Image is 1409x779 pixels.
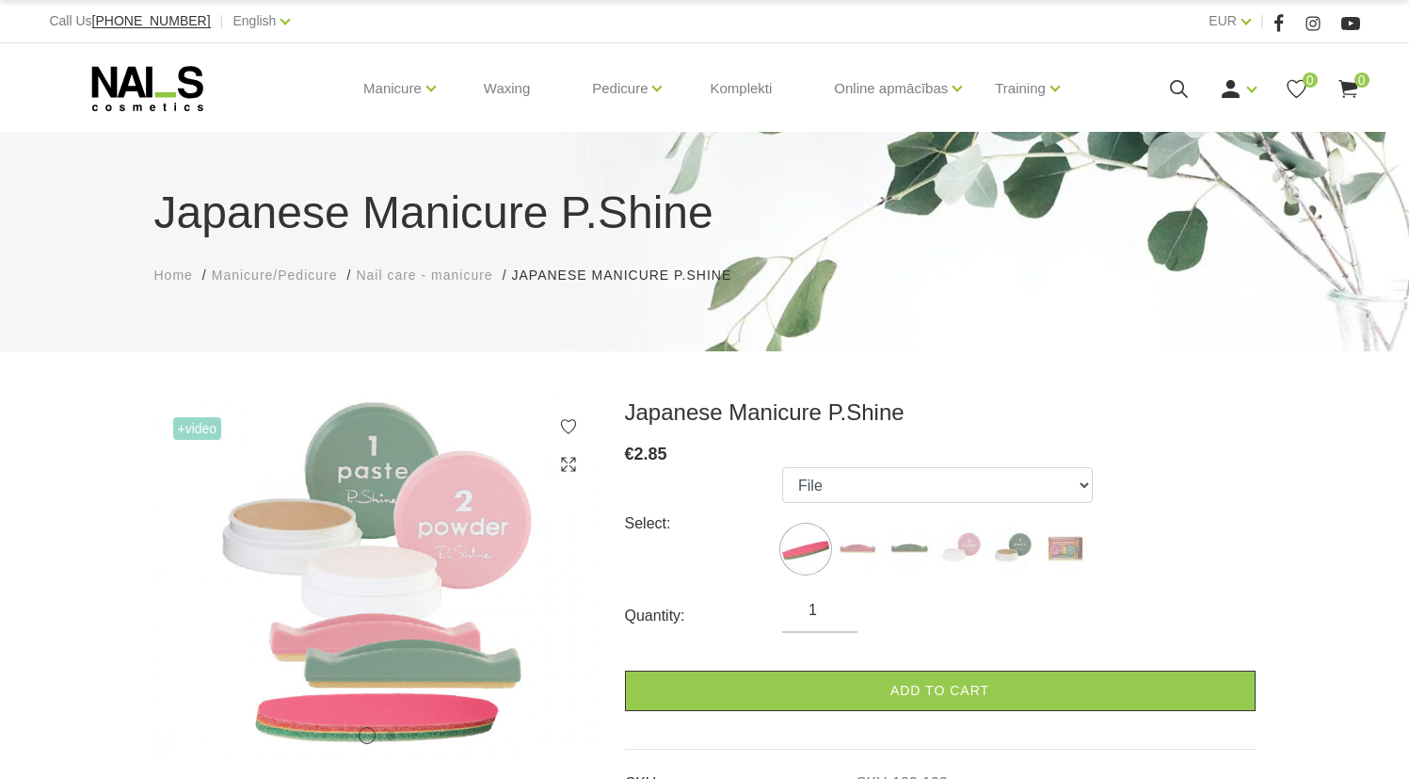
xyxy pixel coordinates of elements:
[1041,526,1088,573] img: ...
[386,731,395,740] button: 2 of 2
[1285,77,1308,101] a: 0
[49,9,210,33] div: Call Us
[1303,73,1318,88] span: 0
[173,417,222,440] span: +Video
[886,526,933,573] img: ...
[512,266,751,285] li: Japanese Manicure P.Shine
[625,445,634,463] span: €
[154,179,1256,247] h1: Japanese Manicure P.Shine
[625,671,1256,711] a: Add to cart
[212,266,338,285] a: Manicure/Pedicure
[834,51,948,126] a: Online apmācības
[356,268,492,283] span: Nail care - manicure
[695,43,787,134] a: Komplekti
[469,43,545,134] a: Waxing
[154,398,597,759] img: ...
[92,14,211,28] a: [PHONE_NUMBER]
[625,398,1256,427] h3: Japanese Manicure P.Shine
[154,268,193,283] span: Home
[634,445,667,463] span: 2.85
[92,13,211,28] span: [PHONE_NUMBER]
[356,266,492,285] a: Nail care - manicure
[592,51,648,126] a: Pedicure
[363,51,422,126] a: Manicure
[1354,73,1369,88] span: 0
[989,526,1036,573] img: ...
[232,9,276,32] a: English
[1209,9,1237,32] a: EUR
[359,727,376,744] button: 1 of 2
[220,9,224,33] span: |
[1260,9,1264,33] span: |
[625,601,783,631] div: Quantity:
[782,526,829,573] img: ...
[154,266,193,285] a: Home
[212,268,338,283] span: Manicure/Pedicure
[625,509,783,539] div: Select:
[937,526,985,573] img: ...
[1337,77,1360,101] a: 0
[834,526,881,573] img: ...
[995,51,1046,126] a: Training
